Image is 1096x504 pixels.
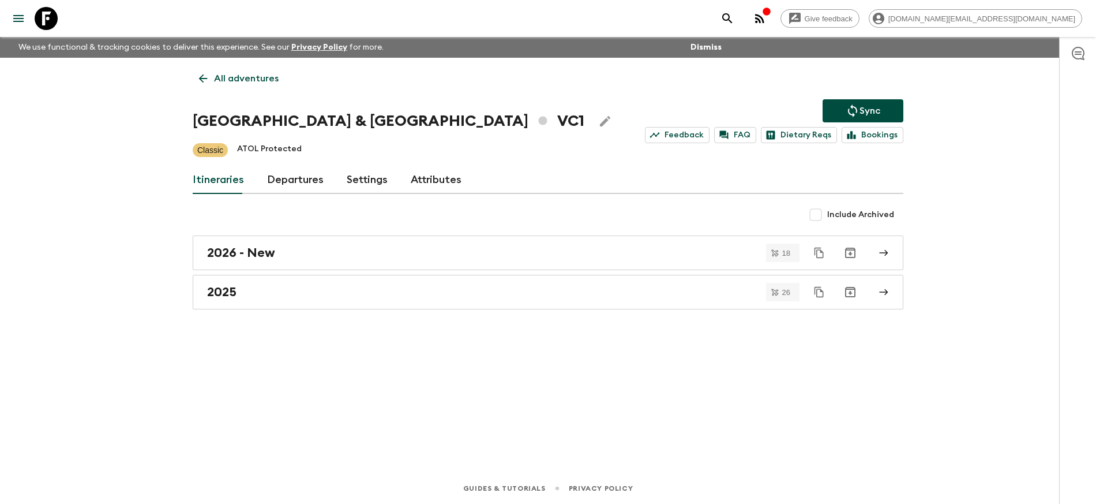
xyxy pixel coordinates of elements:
[688,39,725,55] button: Dismiss
[267,166,324,194] a: Departures
[193,110,584,133] h1: [GEOGRAPHIC_DATA] & [GEOGRAPHIC_DATA] VC1
[839,241,862,264] button: Archive
[809,242,829,263] button: Duplicate
[716,7,739,30] button: search adventures
[347,166,388,194] a: Settings
[197,144,223,156] p: Classic
[291,43,347,51] a: Privacy Policy
[193,67,285,90] a: All adventures
[569,482,633,495] a: Privacy Policy
[798,14,859,23] span: Give feedback
[193,275,903,309] a: 2025
[193,236,903,270] a: 2026 - New
[463,482,546,495] a: Guides & Tutorials
[237,143,302,157] p: ATOL Protected
[594,110,617,133] button: Edit Adventure Title
[214,72,279,85] p: All adventures
[411,166,461,194] a: Attributes
[14,37,388,58] p: We use functional & tracking cookies to deliver this experience. See our for more.
[645,127,710,143] a: Feedback
[775,249,797,257] span: 18
[827,209,894,221] span: Include Archived
[882,14,1082,23] span: [DOMAIN_NAME][EMAIL_ADDRESS][DOMAIN_NAME]
[839,281,862,304] button: Archive
[823,99,903,122] button: Sync adventure departures to the booking engine
[7,7,30,30] button: menu
[775,289,797,296] span: 26
[869,9,1082,28] div: [DOMAIN_NAME][EMAIL_ADDRESS][DOMAIN_NAME]
[714,127,756,143] a: FAQ
[193,166,244,194] a: Itineraries
[207,285,237,300] h2: 2025
[809,282,829,303] button: Duplicate
[780,9,859,28] a: Give feedback
[761,127,837,143] a: Dietary Reqs
[207,245,275,260] h2: 2026 - New
[842,127,903,143] a: Bookings
[859,104,880,118] p: Sync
